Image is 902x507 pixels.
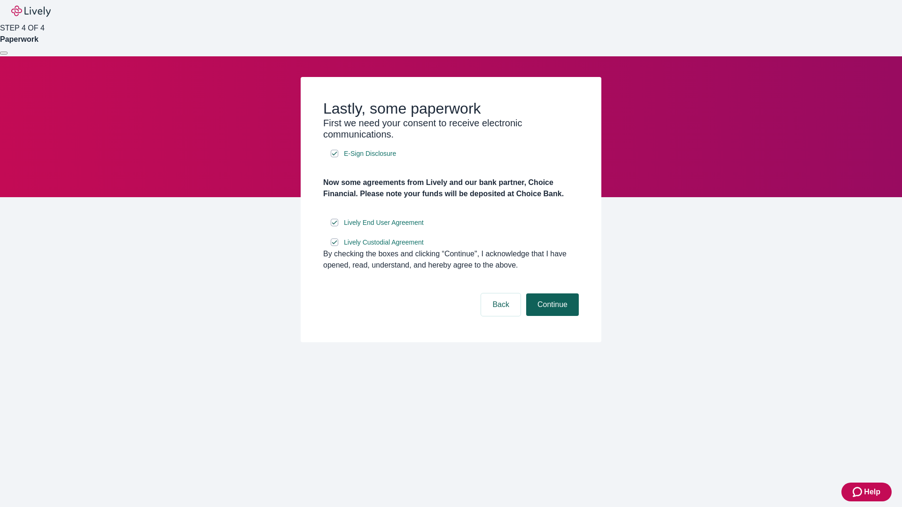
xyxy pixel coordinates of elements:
span: E-Sign Disclosure [344,149,396,159]
button: Continue [526,293,579,316]
span: Lively End User Agreement [344,218,424,228]
svg: Zendesk support icon [853,486,864,498]
h4: Now some agreements from Lively and our bank partner, Choice Financial. Please note your funds wi... [323,177,579,200]
a: e-sign disclosure document [342,217,426,229]
span: Lively Custodial Agreement [344,238,424,247]
h3: First we need your consent to receive electronic communications. [323,117,579,140]
div: By checking the boxes and clicking “Continue", I acknowledge that I have opened, read, understand... [323,248,579,271]
span: Help [864,486,880,498]
h2: Lastly, some paperwork [323,100,579,117]
img: Lively [11,6,51,17]
button: Zendesk support iconHelp [841,483,892,501]
a: e-sign disclosure document [342,237,426,248]
button: Back [481,293,521,316]
a: e-sign disclosure document [342,148,398,160]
